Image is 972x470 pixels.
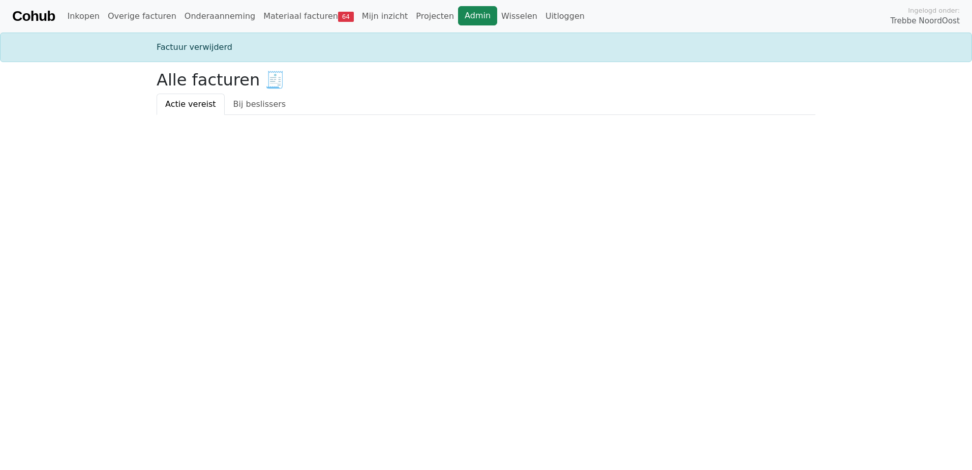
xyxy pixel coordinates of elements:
a: Materiaal facturen64 [259,6,358,26]
a: Mijn inzicht [358,6,412,26]
a: Uitloggen [541,6,589,26]
span: 64 [338,12,354,22]
a: Bij beslissers [225,94,295,115]
span: Trebbe NoordOost [891,15,960,27]
a: Wisselen [497,6,541,26]
a: Inkopen [63,6,103,26]
a: Projecten [412,6,458,26]
a: Onderaanneming [180,6,259,26]
h2: Alle facturen 🧾 [157,70,815,90]
a: Overige facturen [104,6,180,26]
span: Ingelogd onder: [908,6,960,15]
div: Factuur verwijderd [150,41,822,53]
a: Cohub [12,4,55,28]
a: Actie vereist [157,94,225,115]
a: Admin [458,6,497,25]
